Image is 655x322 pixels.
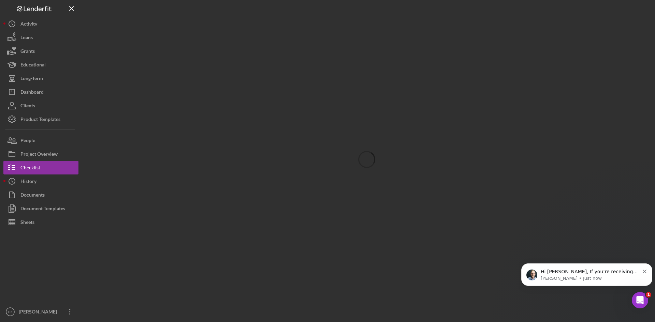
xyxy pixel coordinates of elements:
[3,188,78,202] button: Documents
[20,188,45,203] div: Documents
[3,72,78,85] button: Long-Term
[632,292,648,308] iframe: Intercom live chat
[3,305,78,319] button: HZ[PERSON_NAME]
[519,249,655,304] iframe: Intercom notifications message
[3,85,78,99] button: Dashboard
[3,215,78,229] button: Sheets
[20,112,60,128] div: Product Templates
[20,174,37,190] div: History
[3,44,78,58] button: Grants
[20,85,44,101] div: Dashboard
[3,134,78,147] button: People
[3,58,78,72] button: Educational
[3,147,78,161] button: Project Overview
[20,134,35,149] div: People
[3,202,78,215] button: Document Templates
[3,99,78,112] button: Clients
[20,17,37,32] div: Activity
[20,215,34,231] div: Sheets
[20,147,58,163] div: Project Overview
[20,161,40,176] div: Checklist
[20,31,33,46] div: Loans
[20,72,43,87] div: Long-Term
[646,292,651,297] span: 1
[3,17,78,31] button: Activity
[20,58,46,73] div: Educational
[3,174,78,188] button: History
[20,99,35,114] div: Clients
[20,202,65,217] div: Document Templates
[20,44,35,60] div: Grants
[17,305,61,320] div: [PERSON_NAME]
[3,161,78,174] button: Checklist
[3,112,78,126] button: Product Templates
[8,310,13,314] text: HZ
[3,31,78,44] button: Loans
